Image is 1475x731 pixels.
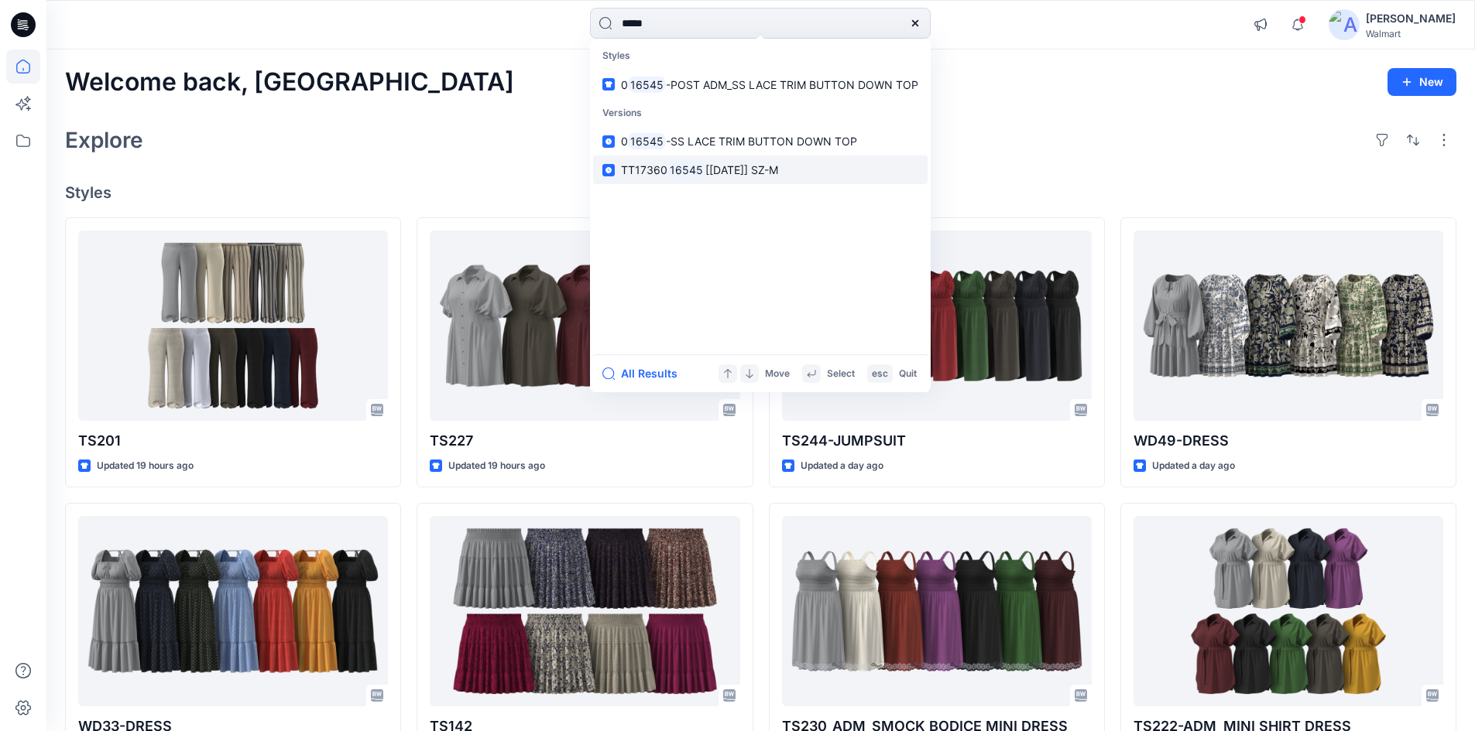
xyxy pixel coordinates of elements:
[602,364,688,383] button: All Results
[621,78,628,91] span: 0
[78,231,388,422] a: TS201
[593,42,928,70] p: Styles
[1329,9,1360,40] img: avatar
[593,155,928,184] a: TT1736016545[[DATE]] SZ-M
[1388,68,1456,96] button: New
[872,366,888,382] p: esc
[782,516,1092,707] a: TS230_ADM_SMOCK BODICE MINI DRESS
[827,366,855,382] p: Select
[667,161,705,179] mark: 16545
[621,163,667,176] span: TT17360
[78,516,388,707] a: WD33-DRESS
[1134,430,1443,452] p: WD49-DRESS
[593,99,928,128] p: Versions
[621,135,628,148] span: 0
[1134,231,1443,422] a: WD49-DRESS
[801,458,883,474] p: Updated a day ago
[593,70,928,99] a: 016545-POST ADM_SS LACE TRIM BUTTON DOWN TOP
[628,76,666,94] mark: 16545
[1366,9,1456,28] div: [PERSON_NAME]
[782,430,1092,452] p: TS244-JUMPSUIT
[628,132,666,150] mark: 16545
[1366,28,1456,39] div: Walmart
[65,68,514,97] h2: Welcome back, [GEOGRAPHIC_DATA]
[593,127,928,155] a: 016545-SS LACE TRIM BUTTON DOWN TOP
[430,430,739,452] p: TS227
[1134,516,1443,707] a: TS222-ADM_MINI SHIRT DRESS
[448,458,545,474] p: Updated 19 hours ago
[1152,458,1235,474] p: Updated a day ago
[765,366,790,382] p: Move
[782,231,1092,422] a: TS244-JUMPSUIT
[666,135,857,148] span: -SS LACE TRIM BUTTON DOWN TOP
[97,458,194,474] p: Updated 19 hours ago
[430,231,739,422] a: TS227
[705,163,778,176] span: [[DATE]] SZ-M
[65,183,1456,202] h4: Styles
[78,430,388,452] p: TS201
[666,78,918,91] span: -POST ADM_SS LACE TRIM BUTTON DOWN TOP
[65,128,143,152] h2: Explore
[899,366,917,382] p: Quit
[430,516,739,707] a: TS142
